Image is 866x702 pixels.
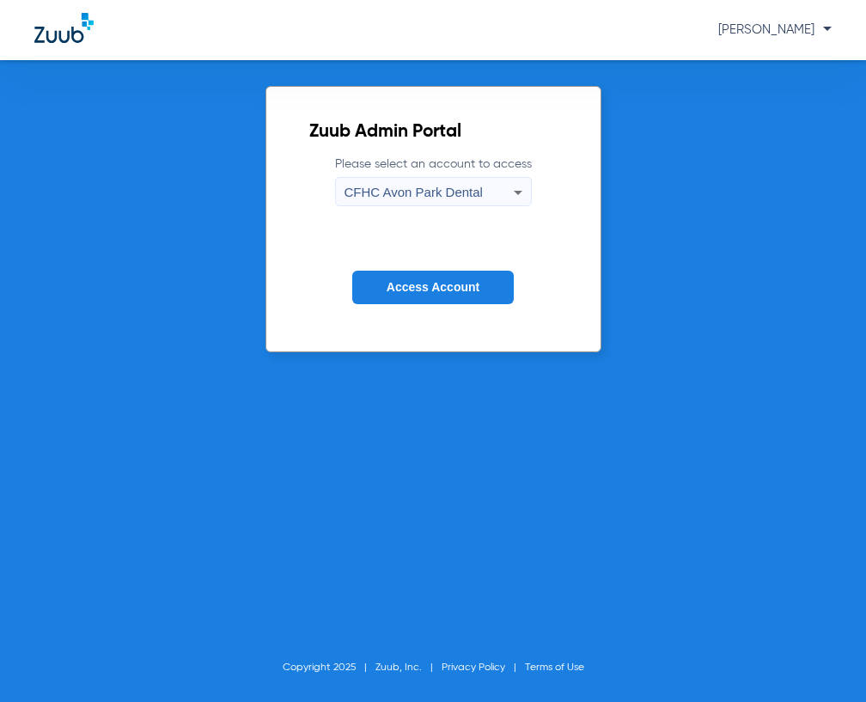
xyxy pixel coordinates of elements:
img: Zuub Logo [34,13,94,43]
span: CFHC Avon Park Dental [345,185,483,199]
label: Please select an account to access [335,156,532,206]
span: Access Account [387,280,479,294]
a: Terms of Use [525,662,584,673]
li: Zuub, Inc. [375,659,442,676]
span: [PERSON_NAME] [718,23,832,36]
button: Access Account [352,271,514,304]
a: Privacy Policy [442,662,505,673]
li: Copyright 2025 [283,659,375,676]
h2: Zuub Admin Portal [309,124,558,141]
